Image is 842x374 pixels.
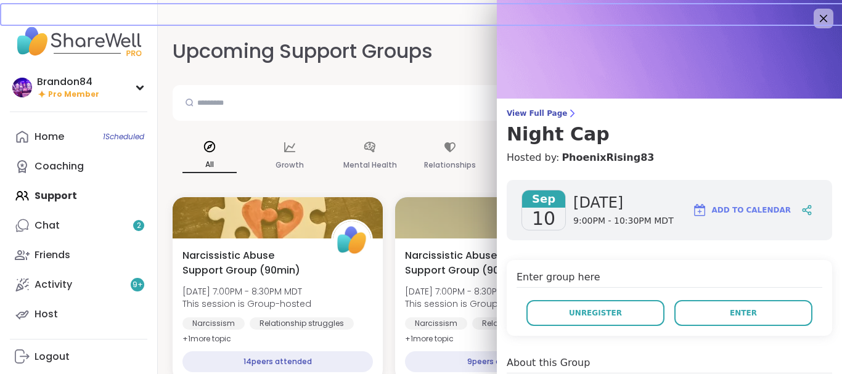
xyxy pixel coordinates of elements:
div: Brandon84 [37,75,99,89]
a: Host [10,299,147,329]
span: 9:00PM - 10:30PM MDT [573,215,674,227]
div: Logout [35,350,70,364]
iframe: Spotlight [437,44,447,54]
a: Chat2 [10,211,147,240]
h4: About this Group [507,356,590,370]
h2: Upcoming Support Groups [173,38,443,65]
span: 10 [532,208,555,230]
p: Growth [276,158,304,173]
div: Activity [35,278,72,291]
div: 9 peers attended [405,351,595,372]
img: Brandon84 [12,78,32,97]
div: Narcissism [405,317,467,330]
div: Relationship struggles [250,317,354,330]
h4: Enter group here [517,270,822,288]
p: Mental Health [343,158,397,173]
button: Unregister [526,300,664,326]
div: Chat [35,219,60,232]
button: Add to Calendar [687,195,796,225]
p: All [182,157,237,173]
a: Friends [10,240,147,270]
span: [DATE] [573,193,674,213]
img: ShareWell Logomark [692,203,707,217]
div: Host [35,307,58,321]
iframe: Spotlight [135,161,145,171]
img: ShareWell [333,221,371,259]
span: Add to Calendar [712,205,791,216]
p: Relationships [424,158,476,173]
span: 1 Scheduled [103,132,144,142]
div: Home [35,130,64,144]
span: View Full Page [507,108,832,118]
h3: Night Cap [507,123,832,145]
img: ShareWell Nav Logo [10,20,147,63]
span: Enter [730,307,757,319]
a: Activity9+ [10,270,147,299]
div: Relationship struggles [472,317,576,330]
span: Narcissistic Abuse Support Group (90min) [405,248,540,278]
h4: Hosted by: [507,150,832,165]
button: Enter [674,300,812,326]
div: Friends [35,248,70,262]
span: Unregister [569,307,622,319]
span: 2 [137,221,141,231]
span: 9 + [133,280,143,290]
div: Narcissism [182,317,245,330]
span: [DATE] 7:00PM - 8:30PM MDT [182,285,311,298]
a: PhoenixRising83 [562,150,654,165]
span: Sep [522,190,565,208]
a: View Full PageNight Cap [507,108,832,145]
div: 14 peers attended [182,351,373,372]
a: Logout [10,342,147,372]
span: Pro Member [48,89,99,100]
span: [DATE] 7:00PM - 8:30PM MDT [405,285,534,298]
span: Narcissistic Abuse Support Group (90min) [182,248,317,278]
a: Home1Scheduled [10,122,147,152]
span: This session is Group-hosted [182,298,311,310]
span: This session is Group-hosted [405,298,534,310]
div: Coaching [35,160,84,173]
a: Coaching [10,152,147,181]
